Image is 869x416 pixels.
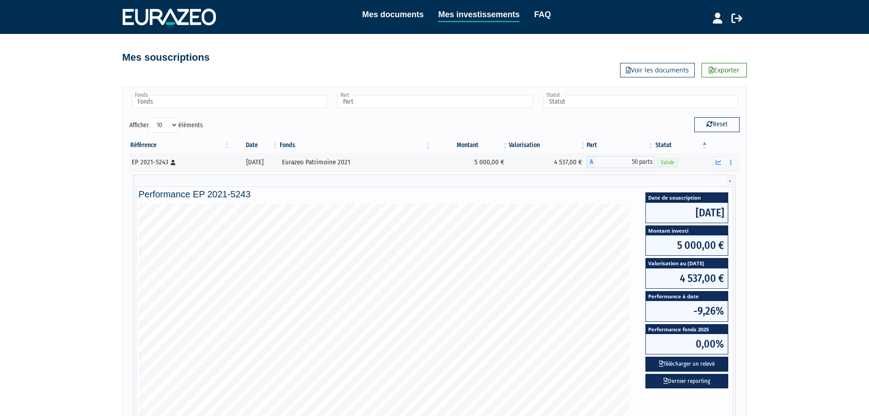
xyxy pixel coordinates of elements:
[587,156,654,168] div: A - Eurazeo Patrimoine 2021
[694,117,740,132] button: Reset
[230,138,279,153] th: Date: activer pour trier la colonne par ordre croissant
[596,156,654,168] span: 50 parts
[138,189,731,199] h4: Performance EP 2021-5243
[362,8,424,21] a: Mes documents
[534,8,551,21] a: FAQ
[587,138,654,153] th: Part: activer pour trier la colonne par ordre croissant
[645,374,728,389] a: Dernier reporting
[129,138,230,153] th: Référence : activer pour trier la colonne par ordre croissant
[432,153,509,171] td: 5 000,00 €
[646,235,728,255] span: 5 000,00 €
[432,138,509,153] th: Montant: activer pour trier la colonne par ordre croissant
[702,63,747,77] a: Exporter
[171,160,176,165] i: [Français] Personne physique
[646,226,728,235] span: Montant investi
[122,52,210,63] h4: Mes souscriptions
[658,158,678,167] span: Valide
[620,63,695,77] a: Voir les documents
[123,9,216,25] img: 1732889491-logotype_eurazeo_blanc_rvb.png
[646,268,728,288] span: 4 537,00 €
[129,117,203,133] label: Afficher éléments
[438,8,520,22] a: Mes investissements
[646,301,728,321] span: -9,26%
[645,357,728,372] button: Télécharger un relevé
[654,138,708,153] th: Statut : activer pour trier la colonne par ordre d&eacute;croissant
[646,325,728,334] span: Performance fonds 2025
[509,153,587,171] td: 4 537,00 €
[282,158,429,167] div: Eurazeo Patrimoine 2021
[509,138,587,153] th: Valorisation: activer pour trier la colonne par ordre croissant
[279,138,432,153] th: Fonds: activer pour trier la colonne par ordre croissant
[646,258,728,268] span: Valorisation au [DATE]
[132,158,227,167] div: EP 2021-5243
[587,156,596,168] span: A
[646,292,728,301] span: Performance à date
[646,203,728,223] span: [DATE]
[149,117,178,133] select: Afficheréléments
[234,158,276,167] div: [DATE]
[646,334,728,354] span: 0,00%
[646,193,728,202] span: Date de souscription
